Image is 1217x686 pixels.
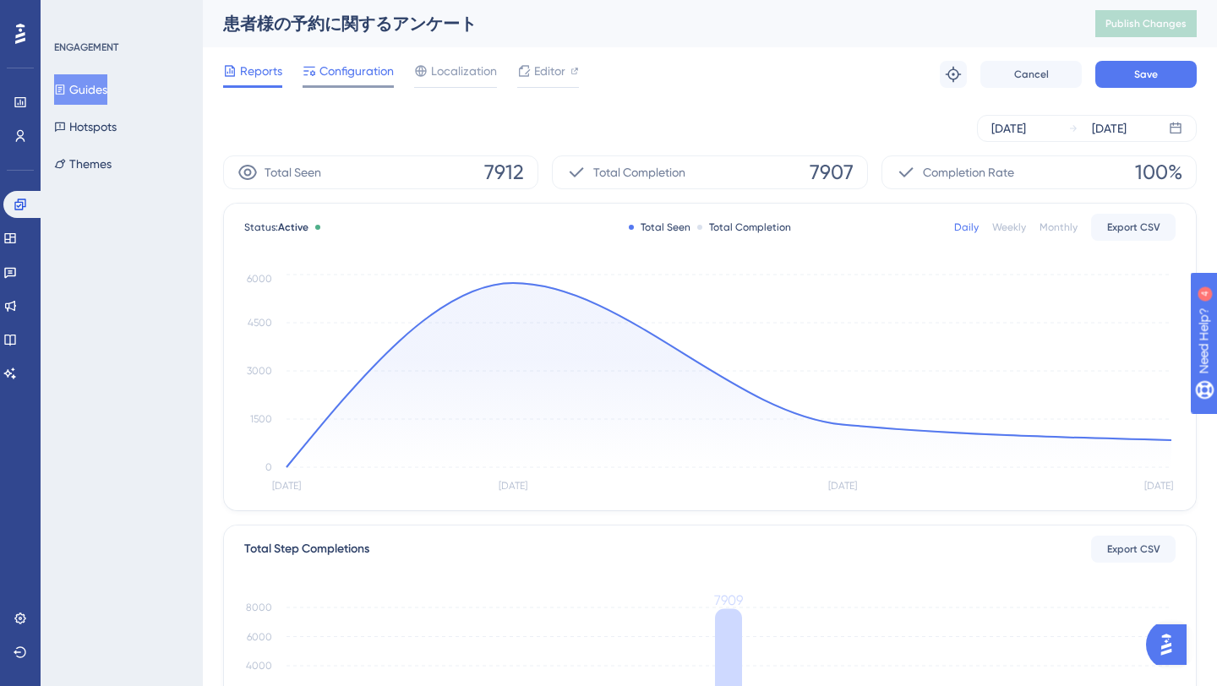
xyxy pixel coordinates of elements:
[247,631,272,643] tspan: 6000
[247,365,272,377] tspan: 3000
[246,602,272,613] tspan: 8000
[278,221,308,233] span: Active
[1107,220,1160,234] span: Export CSV
[992,220,1026,234] div: Weekly
[272,480,301,492] tspan: [DATE]
[223,12,1053,35] div: 患者様の予約に関するアンケート
[1135,159,1182,186] span: 100%
[248,317,272,329] tspan: 4500
[54,149,112,179] button: Themes
[1095,10,1197,37] button: Publish Changes
[534,61,565,81] span: Editor
[593,162,685,182] span: Total Completion
[246,660,272,672] tspan: 4000
[991,118,1026,139] div: [DATE]
[240,61,282,81] span: Reports
[697,220,791,234] div: Total Completion
[265,162,321,182] span: Total Seen
[1134,68,1158,81] span: Save
[1014,68,1049,81] span: Cancel
[1146,619,1197,670] iframe: UserGuiding AI Assistant Launcher
[247,273,272,285] tspan: 6000
[923,162,1014,182] span: Completion Rate
[1040,220,1078,234] div: Monthly
[319,61,394,81] span: Configuration
[244,539,369,559] div: Total Step Completions
[810,159,854,186] span: 7907
[1105,17,1187,30] span: Publish Changes
[980,61,1082,88] button: Cancel
[54,112,117,142] button: Hotspots
[1091,214,1176,241] button: Export CSV
[828,480,857,492] tspan: [DATE]
[1144,480,1173,492] tspan: [DATE]
[250,413,272,425] tspan: 1500
[629,220,690,234] div: Total Seen
[954,220,979,234] div: Daily
[1091,536,1176,563] button: Export CSV
[484,159,524,186] span: 7912
[499,480,527,492] tspan: [DATE]
[1107,542,1160,556] span: Export CSV
[40,4,106,24] span: Need Help?
[431,61,497,81] span: Localization
[714,592,743,608] tspan: 7909
[1092,118,1127,139] div: [DATE]
[265,461,272,473] tspan: 0
[54,41,118,54] div: ENGAGEMENT
[117,8,123,22] div: 4
[1095,61,1197,88] button: Save
[244,220,308,234] span: Status:
[54,74,107,105] button: Guides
